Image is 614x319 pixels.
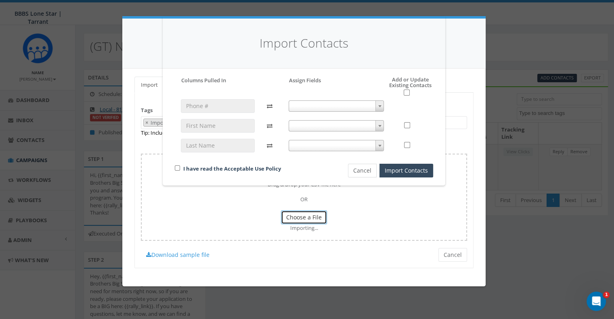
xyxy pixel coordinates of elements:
span: 1 [603,292,610,298]
h5: Columns Pulled In [181,77,226,84]
input: First Name [181,119,255,133]
button: Import Contacts [379,164,433,177]
input: Last Name [181,139,255,152]
h5: Assign Fields [289,77,321,84]
iframe: Intercom live chat [587,292,606,311]
input: Phone # [181,99,255,113]
button: Cancel [348,164,377,177]
h4: Import Contacts [175,35,433,52]
h5: Add or Update Existing Contacts [371,77,433,96]
a: I have read the Acceptable Use Policy [183,165,281,172]
input: Select All [404,90,410,96]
